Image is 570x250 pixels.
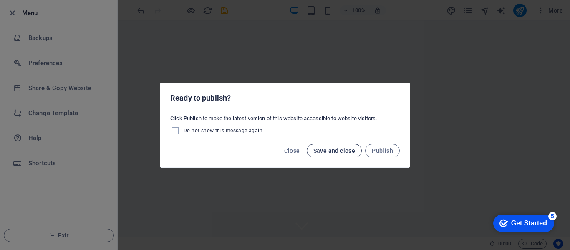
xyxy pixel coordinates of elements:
div: 5 [62,2,70,10]
button: Close [281,144,303,157]
span: Save and close [313,147,356,154]
div: Get Started 5 items remaining, 0% complete [7,4,68,22]
button: Publish [365,144,400,157]
span: Publish [372,147,393,154]
div: Click Publish to make the latest version of this website accessible to website visitors. [160,111,410,139]
button: Save and close [307,144,362,157]
span: Close [284,147,300,154]
span: Do not show this message again [184,127,262,134]
h2: Ready to publish? [170,93,400,103]
div: Get Started [25,9,61,17]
